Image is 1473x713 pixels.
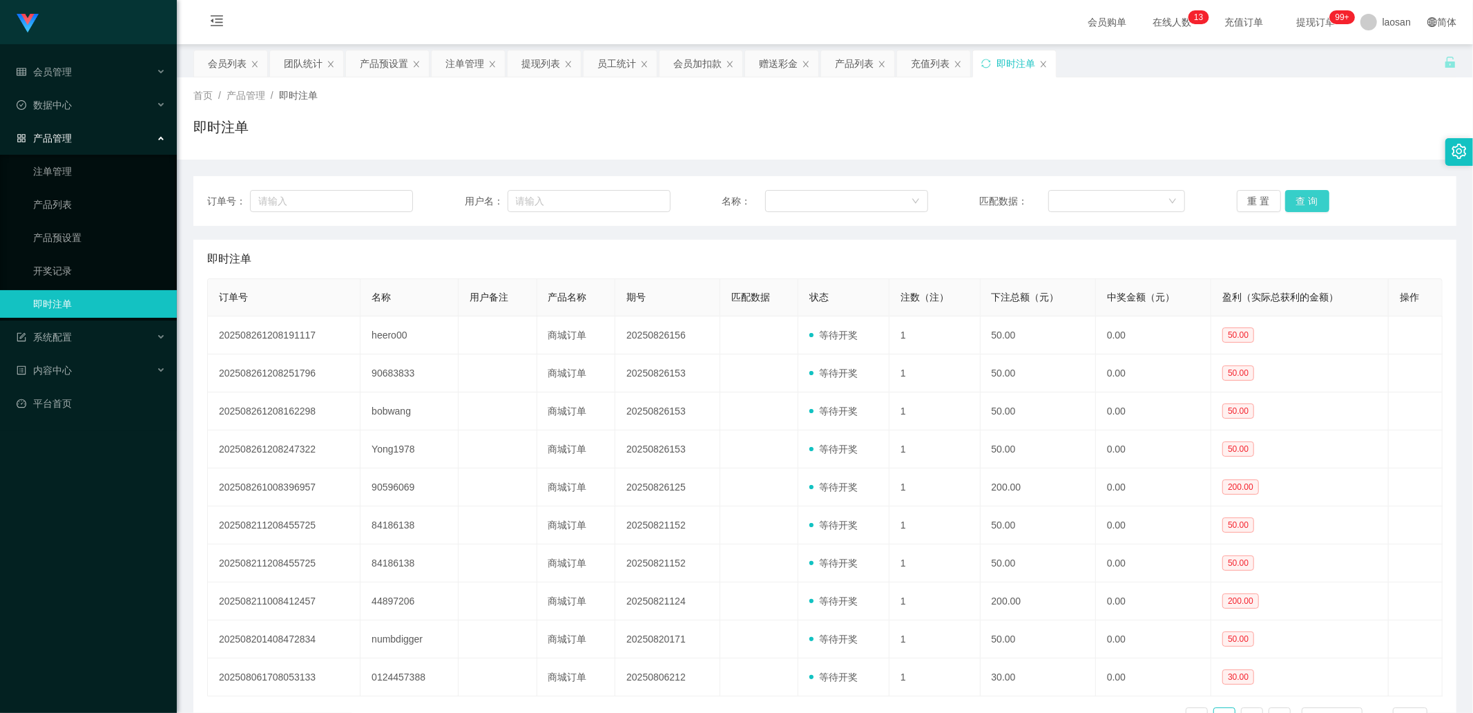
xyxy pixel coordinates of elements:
td: 商城订单 [537,316,616,354]
span: 等待开奖 [809,520,858,531]
span: 50.00 [1222,365,1254,381]
i: 图标: close [802,60,810,68]
td: 1 [889,582,981,620]
sup: 981 [1330,10,1355,24]
td: 200.00 [981,468,1096,506]
span: 名称 [372,292,391,303]
span: 50.00 [1222,517,1254,533]
td: 90683833 [360,354,459,392]
td: 商城订单 [537,506,616,544]
td: Yong1978 [360,430,459,468]
img: logo.9652507e.png [17,14,39,33]
td: 50.00 [981,430,1096,468]
h1: 即时注单 [193,117,249,137]
span: 50.00 [1222,631,1254,647]
td: 20250826125 [615,468,720,506]
span: 200.00 [1222,593,1259,609]
span: 产品管理 [227,90,265,101]
span: 操作 [1400,292,1419,303]
td: 商城订单 [537,430,616,468]
td: 20250821152 [615,544,720,582]
div: 注单管理 [445,50,484,77]
span: 充值订单 [1218,17,1271,27]
span: 等待开奖 [809,406,858,417]
i: 图标: close [1039,60,1048,68]
span: 盈利（实际总获利的金额） [1222,292,1338,303]
i: 图标: table [17,67,26,77]
span: 会员管理 [17,66,72,77]
td: 202508211008412457 [208,582,360,620]
td: 30.00 [981,658,1096,696]
div: 即时注单 [997,50,1035,77]
td: 0124457388 [360,658,459,696]
i: 图标: profile [17,365,26,375]
td: 50.00 [981,354,1096,392]
td: 商城订单 [537,620,616,658]
td: 0.00 [1096,468,1211,506]
td: 商城订单 [537,544,616,582]
td: 0.00 [1096,582,1211,620]
td: 20250826153 [615,392,720,430]
span: 系统配置 [17,332,72,343]
td: 商城订单 [537,354,616,392]
td: 20250826153 [615,354,720,392]
td: 200.00 [981,582,1096,620]
td: 50.00 [981,316,1096,354]
span: 中奖金额（元） [1107,292,1175,303]
td: 20250806212 [615,658,720,696]
div: 团队统计 [284,50,322,77]
td: 202508211208455725 [208,506,360,544]
td: 1 [889,316,981,354]
td: 202508261208162298 [208,392,360,430]
input: 请输入 [250,190,413,212]
span: 即时注单 [279,90,318,101]
td: 202508261008396957 [208,468,360,506]
span: 等待开奖 [809,672,858,683]
span: 用户备注 [470,292,508,303]
td: 0.00 [1096,506,1211,544]
td: 商城订单 [537,392,616,430]
div: 充值列表 [911,50,950,77]
td: 84186138 [360,506,459,544]
td: 20250826153 [615,430,720,468]
td: 202508261208247322 [208,430,360,468]
a: 开奖记录 [33,257,166,285]
td: 202508061708053133 [208,658,360,696]
td: 商城订单 [537,658,616,696]
span: 产品管理 [17,133,72,144]
i: 图标: menu-fold [193,1,240,45]
span: 用户名： [465,194,508,209]
button: 查 询 [1285,190,1329,212]
i: 图标: down [1168,197,1177,207]
div: 员工统计 [597,50,636,77]
span: 即时注单 [207,251,251,267]
div: 产品列表 [835,50,874,77]
i: 图标: appstore-o [17,133,26,143]
td: 202508261208191117 [208,316,360,354]
span: 下注总额（元） [992,292,1059,303]
i: 图标: down [912,197,920,207]
span: 50.00 [1222,403,1254,419]
button: 重 置 [1237,190,1281,212]
span: 等待开奖 [809,596,858,607]
td: 20250820171 [615,620,720,658]
div: 会员列表 [208,50,247,77]
td: 0.00 [1096,354,1211,392]
span: 注数（注） [901,292,949,303]
td: 1 [889,354,981,392]
td: 0.00 [1096,544,1211,582]
span: 首页 [193,90,213,101]
td: 20250821124 [615,582,720,620]
td: 202508211208455725 [208,544,360,582]
a: 产品列表 [33,191,166,218]
i: 图标: close [640,60,648,68]
i: 图标: unlock [1444,56,1456,68]
span: 等待开奖 [809,368,858,379]
i: 图标: close [251,60,259,68]
p: 1 [1194,10,1199,24]
span: 200.00 [1222,479,1259,495]
span: 30.00 [1222,669,1254,685]
span: 在线人数 [1146,17,1199,27]
span: 产品名称 [548,292,587,303]
span: 匹配数据 [731,292,770,303]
